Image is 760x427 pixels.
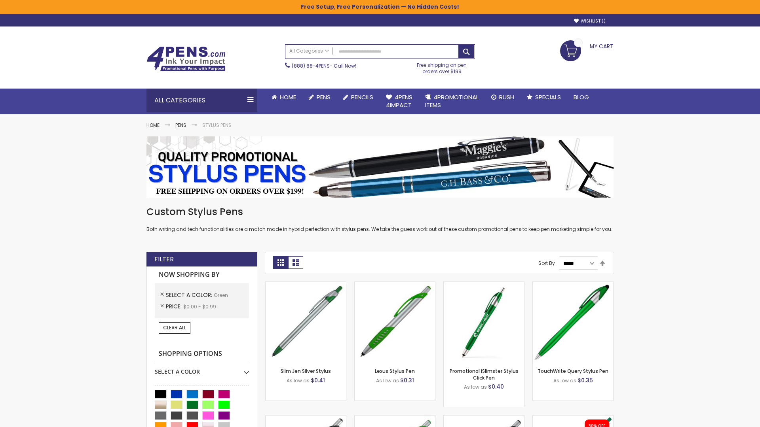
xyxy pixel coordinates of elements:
[292,62,330,69] a: (888) 88-4PENS
[499,93,514,101] span: Rush
[355,415,435,422] a: Boston Silver Stylus Pen-Green
[375,368,415,374] a: Lexus Stylus Pen
[175,122,186,128] a: Pens
[146,46,226,72] img: 4Pens Custom Pens and Promotional Products
[266,282,346,288] a: Slim Jen Silver Stylus-Green
[155,362,249,376] div: Select A Color
[159,322,190,333] a: Clear All
[311,376,325,384] span: $0.41
[376,377,399,384] span: As low as
[337,89,380,106] a: Pencils
[386,93,412,109] span: 4Pens 4impact
[166,302,183,310] span: Price
[302,89,337,106] a: Pens
[485,89,521,106] a: Rush
[538,368,608,374] a: TouchWrite Query Stylus Pen
[521,89,567,106] a: Specials
[287,377,310,384] span: As low as
[355,282,435,288] a: Lexus Stylus Pen-Green
[567,89,595,106] a: Blog
[450,368,519,381] a: Promotional iSlimster Stylus Click Pen
[351,93,373,101] span: Pencils
[265,89,302,106] a: Home
[574,18,606,24] a: Wishlist
[154,255,174,264] strong: Filter
[533,282,613,288] a: TouchWrite Query Stylus Pen-Green
[202,122,232,128] strong: Stylus Pens
[355,282,435,362] img: Lexus Stylus Pen-Green
[425,93,479,109] span: 4PROMOTIONAL ITEMS
[444,415,524,422] a: Lexus Metallic Stylus Pen-Green
[146,206,614,233] div: Both writing and tech functionalities are a match made in hybrid perfection with stylus pens. We ...
[266,282,346,362] img: Slim Jen Silver Stylus-Green
[538,260,555,266] label: Sort By
[280,93,296,101] span: Home
[380,89,419,114] a: 4Pens4impact
[146,122,160,128] a: Home
[146,136,614,198] img: Stylus Pens
[163,324,186,331] span: Clear All
[574,93,589,101] span: Blog
[419,89,485,114] a: 4PROMOTIONALITEMS
[214,292,228,299] span: Green
[535,93,561,101] span: Specials
[155,266,249,283] strong: Now Shopping by
[281,368,331,374] a: Slim Jen Silver Stylus
[444,282,524,362] img: Promotional iSlimster Stylus Click Pen-Green
[553,377,576,384] span: As low as
[578,376,593,384] span: $0.35
[285,45,333,58] a: All Categories
[444,282,524,288] a: Promotional iSlimster Stylus Click Pen-Green
[409,59,475,75] div: Free shipping on pen orders over $199
[533,415,613,422] a: iSlimster II - Full Color-Green
[166,291,214,299] span: Select A Color
[292,62,356,69] span: - Call Now!
[155,346,249,363] strong: Shopping Options
[533,282,613,362] img: TouchWrite Query Stylus Pen-Green
[183,303,216,310] span: $0.00 - $0.99
[146,206,614,218] h1: Custom Stylus Pens
[400,376,414,384] span: $0.31
[464,384,487,390] span: As low as
[488,383,504,391] span: $0.40
[289,48,329,54] span: All Categories
[273,256,288,269] strong: Grid
[317,93,331,101] span: Pens
[266,415,346,422] a: Boston Stylus Pen-Green
[146,89,257,112] div: All Categories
